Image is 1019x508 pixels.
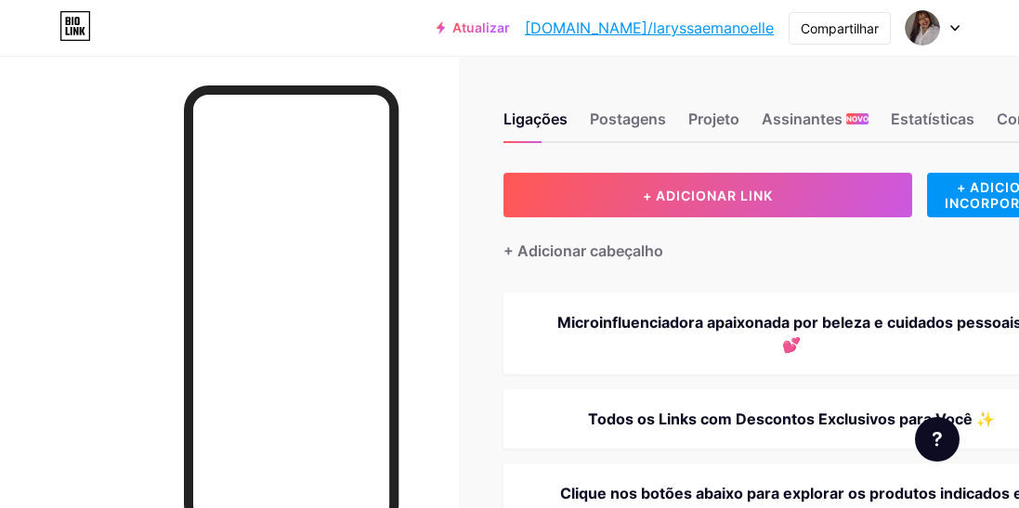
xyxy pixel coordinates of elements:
[688,110,739,128] font: Projeto
[525,17,774,39] a: [DOMAIN_NAME]/laryssaemanoelle
[590,110,666,128] font: Postagens
[905,10,940,46] img: laryssaemanoelle
[503,241,663,260] font: + Adicionar cabeçalho
[891,110,974,128] font: Estatísticas
[762,110,843,128] font: Assinantes
[643,188,773,203] font: + ADICIONAR LINK
[503,173,912,217] button: + ADICIONAR LINK
[525,19,774,37] font: [DOMAIN_NAME]/laryssaemanoelle
[503,110,568,128] font: Ligações
[588,410,995,428] font: Todos os Links com Descontos Exclusivos para Você ✨
[801,20,879,36] font: Compartilhar
[846,114,869,124] font: NOVO
[452,20,510,35] font: Atualizar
